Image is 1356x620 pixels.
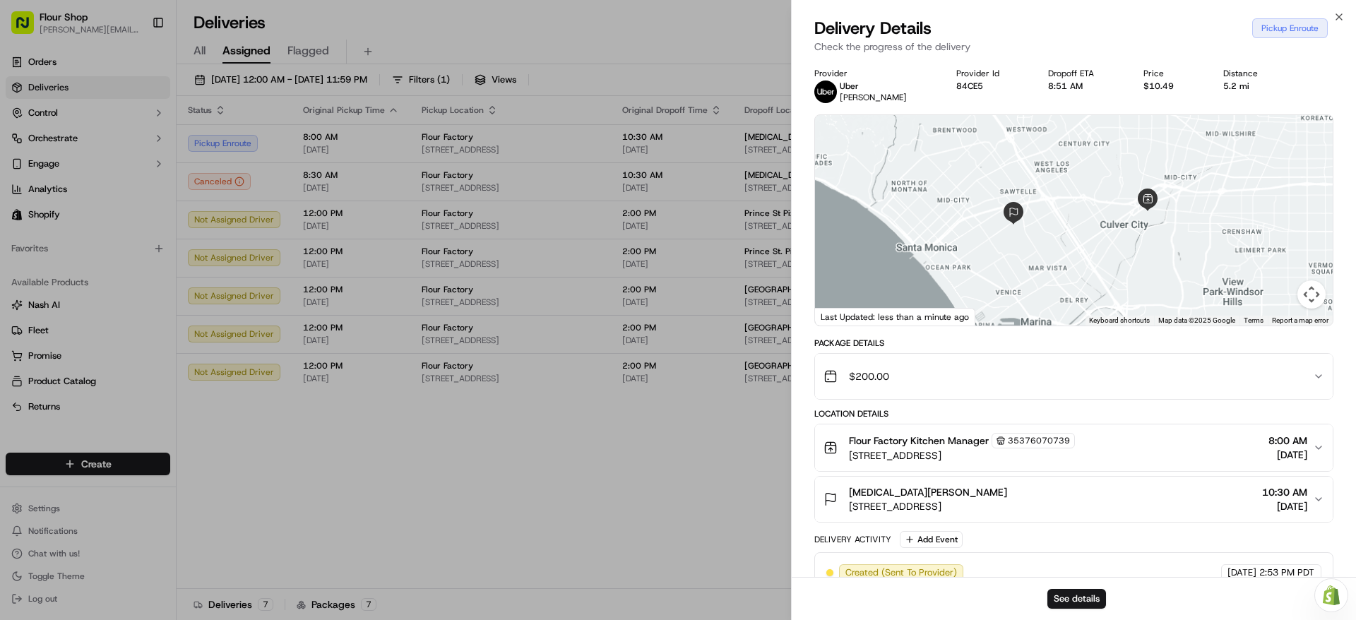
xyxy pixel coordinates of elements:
[1268,448,1307,462] span: [DATE]
[106,219,111,230] span: •
[240,139,257,156] button: Start new chat
[849,448,1075,463] span: [STREET_ADDRESS]
[30,135,55,160] img: 1732323095091-59ea418b-cfe3-43c8-9ae0-d0d06d6fd42c
[814,81,837,103] img: uber-new-logo.jpeg
[840,92,907,103] span: [PERSON_NAME]
[1262,485,1307,499] span: 10:30 AM
[815,477,1333,522] button: [MEDICAL_DATA][PERSON_NAME][STREET_ADDRESS]10:30 AM[DATE]
[28,220,40,231] img: 1736555255976-a54dd68f-1ca7-489b-9aae-adbdc363a1c4
[44,219,103,230] span: Regen Pajulas
[14,184,95,195] div: Past conversations
[819,307,865,326] a: Open this area in Google Maps (opens a new window)
[198,257,227,268] span: [DATE]
[819,307,865,326] img: Google
[14,317,25,328] div: 📗
[14,205,37,228] img: Regen Pajulas
[814,68,934,79] div: Provider
[1244,316,1263,324] a: Terms (opens in new tab)
[14,14,42,42] img: Nash
[14,135,40,160] img: 1736555255976-a54dd68f-1ca7-489b-9aae-adbdc363a1c4
[8,310,114,335] a: 📗Knowledge Base
[1143,81,1201,92] div: $10.49
[1268,434,1307,448] span: 8:00 AM
[64,149,194,160] div: We're available if you need us!
[1089,316,1150,326] button: Keyboard shortcuts
[1227,566,1256,579] span: [DATE]
[1008,435,1070,446] span: 35376070739
[64,135,232,149] div: Start new chat
[114,219,143,230] span: [DATE]
[814,40,1333,54] p: Check the progress of the delivery
[814,17,932,40] span: Delivery Details
[119,317,131,328] div: 💻
[815,308,975,326] div: Last Updated: less than a minute ago
[840,81,907,92] p: Uber
[1223,81,1285,92] div: 5.2 mi
[849,434,989,448] span: Flour Factory Kitchen Manager
[100,350,171,361] a: Powered byPylon
[1048,81,1121,92] div: 8:51 AM
[14,244,37,266] img: Dianne Alexi Soriano
[1297,280,1326,309] button: Map camera controls
[1262,499,1307,513] span: [DATE]
[956,68,1026,79] div: Provider Id
[190,257,195,268] span: •
[814,408,1333,419] div: Location Details
[133,316,227,330] span: API Documentation
[1272,316,1328,324] a: Report a map error
[815,354,1333,399] button: $200.00
[28,316,108,330] span: Knowledge Base
[814,534,891,545] div: Delivery Activity
[141,350,171,361] span: Pylon
[814,338,1333,349] div: Package Details
[14,56,257,79] p: Welcome 👋
[1143,68,1201,79] div: Price
[849,485,1007,499] span: [MEDICAL_DATA][PERSON_NAME]
[815,424,1333,471] button: Flour Factory Kitchen Manager35376070739[STREET_ADDRESS]8:00 AM[DATE]
[1158,316,1235,324] span: Map data ©2025 Google
[219,181,257,198] button: See all
[900,531,963,548] button: Add Event
[956,81,983,92] button: 84CE5
[1047,589,1106,609] button: See details
[1223,68,1285,79] div: Distance
[44,257,187,268] span: [PERSON_NAME] [PERSON_NAME]
[845,566,957,579] span: Created (Sent To Provider)
[1048,68,1121,79] div: Dropoff ETA
[849,369,889,383] span: $200.00
[28,258,40,269] img: 1736555255976-a54dd68f-1ca7-489b-9aae-adbdc363a1c4
[849,499,1007,513] span: [STREET_ADDRESS]
[1259,566,1314,579] span: 2:53 PM PDT
[37,91,254,106] input: Got a question? Start typing here...
[114,310,232,335] a: 💻API Documentation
